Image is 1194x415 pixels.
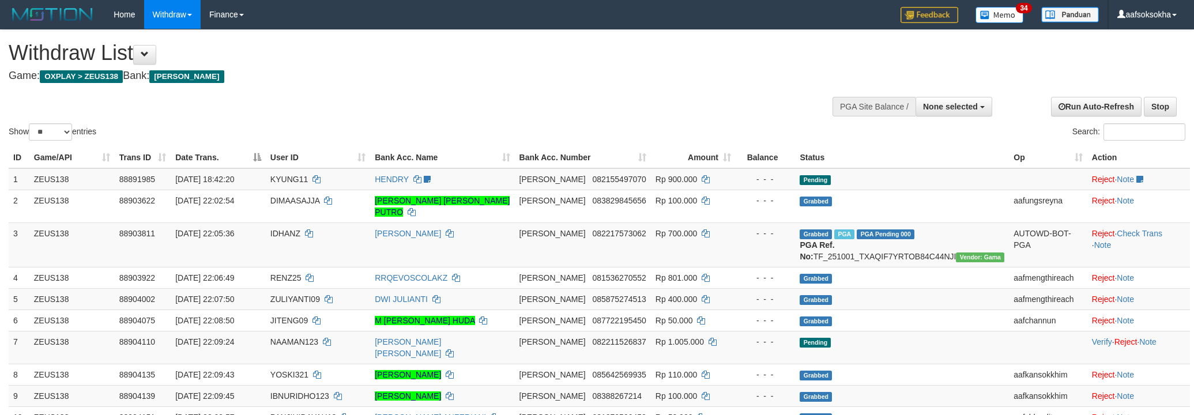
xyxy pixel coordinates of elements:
img: panduan.png [1041,7,1099,22]
td: ZEUS138 [29,310,115,331]
a: Verify [1092,337,1112,346]
a: Reject [1092,229,1115,238]
span: OXPLAY > ZEUS138 [40,70,123,83]
th: Op: activate to sort column ascending [1009,147,1087,168]
div: - - - [740,195,791,206]
a: [PERSON_NAME] [PERSON_NAME] [375,337,441,358]
td: 2 [9,190,29,222]
div: - - - [740,173,791,185]
td: 5 [9,288,29,310]
span: [DATE] 22:09:45 [175,391,234,401]
span: Copy 087722195450 to clipboard [592,316,646,325]
td: aafkansokkhim [1009,385,1087,406]
td: 4 [9,267,29,288]
a: [PERSON_NAME] [375,391,441,401]
span: Grabbed [800,295,832,305]
th: Balance [736,147,796,168]
td: · [1087,288,1190,310]
a: Note [1117,391,1134,401]
div: - - - [740,336,791,348]
a: Reject [1092,273,1115,282]
input: Search: [1103,123,1185,141]
th: Trans ID: activate to sort column ascending [115,147,171,168]
span: PGA Pending [857,229,914,239]
span: [PERSON_NAME] [519,229,586,238]
span: [PERSON_NAME] [519,316,586,325]
td: ZEUS138 [29,267,115,288]
a: Reject [1114,337,1137,346]
a: Note [1117,273,1134,282]
span: ZULIYANTI09 [270,295,320,304]
div: - - - [740,293,791,305]
span: [DATE] 22:06:49 [175,273,234,282]
a: Reject [1092,196,1115,205]
td: ZEUS138 [29,190,115,222]
a: Check Trans [1117,229,1162,238]
td: AUTOWD-BOT-PGA [1009,222,1087,267]
span: Marked by aafchomsokheang [834,229,854,239]
td: 9 [9,385,29,406]
span: [DATE] 22:09:24 [175,337,234,346]
span: RENZ25 [270,273,302,282]
td: ZEUS138 [29,331,115,364]
span: Grabbed [800,274,832,284]
th: Status [795,147,1009,168]
span: Copy 082155497070 to clipboard [592,175,646,184]
span: 34 [1016,3,1031,13]
span: JITENG09 [270,316,308,325]
a: Note [1117,316,1134,325]
span: [PERSON_NAME] [519,370,586,379]
td: 3 [9,222,29,267]
span: 88891985 [119,175,155,184]
a: Note [1117,370,1134,379]
span: [PERSON_NAME] [519,196,586,205]
a: DWI JULIANTI [375,295,428,304]
span: [DATE] 18:42:20 [175,175,234,184]
span: Grabbed [800,371,832,380]
span: Grabbed [800,316,832,326]
b: PGA Ref. No: [800,240,834,261]
select: Showentries [29,123,72,141]
span: Copy 08388267214 to clipboard [592,391,642,401]
td: TF_251001_TXAQIF7YRTOB84C44NJI [795,222,1009,267]
div: - - - [740,228,791,239]
span: 88903811 [119,229,155,238]
span: Copy 085875274513 to clipboard [592,295,646,304]
span: 88904135 [119,370,155,379]
img: Button%20Memo.svg [975,7,1024,23]
span: None selected [923,102,978,111]
span: [PERSON_NAME] [519,391,586,401]
span: Grabbed [800,229,832,239]
a: Reject [1092,175,1115,184]
span: 88904075 [119,316,155,325]
span: [PERSON_NAME] [149,70,224,83]
div: PGA Site Balance / [833,97,916,116]
span: Pending [800,338,831,348]
span: KYUNG11 [270,175,308,184]
a: [PERSON_NAME] [PERSON_NAME] PUTRO [375,196,510,217]
td: ZEUS138 [29,168,115,190]
span: Rp 100.000 [656,196,697,205]
span: [PERSON_NAME] [519,273,586,282]
td: · [1087,364,1190,385]
th: Amount: activate to sort column ascending [651,147,736,168]
td: ZEUS138 [29,364,115,385]
h1: Withdraw List [9,41,785,65]
span: NAAMAN123 [270,337,318,346]
span: Copy 082211526837 to clipboard [592,337,646,346]
td: · · [1087,331,1190,364]
span: Copy 083829845656 to clipboard [592,196,646,205]
label: Show entries [9,123,96,141]
td: ZEUS138 [29,222,115,267]
span: 88903622 [119,196,155,205]
span: [DATE] 22:02:54 [175,196,234,205]
div: - - - [740,272,791,284]
span: [PERSON_NAME] [519,175,586,184]
td: · [1087,190,1190,222]
span: Rp 900.000 [656,175,697,184]
a: Note [1117,175,1134,184]
span: Grabbed [800,392,832,402]
td: aafmengthireach [1009,288,1087,310]
a: Note [1139,337,1157,346]
a: Reject [1092,391,1115,401]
